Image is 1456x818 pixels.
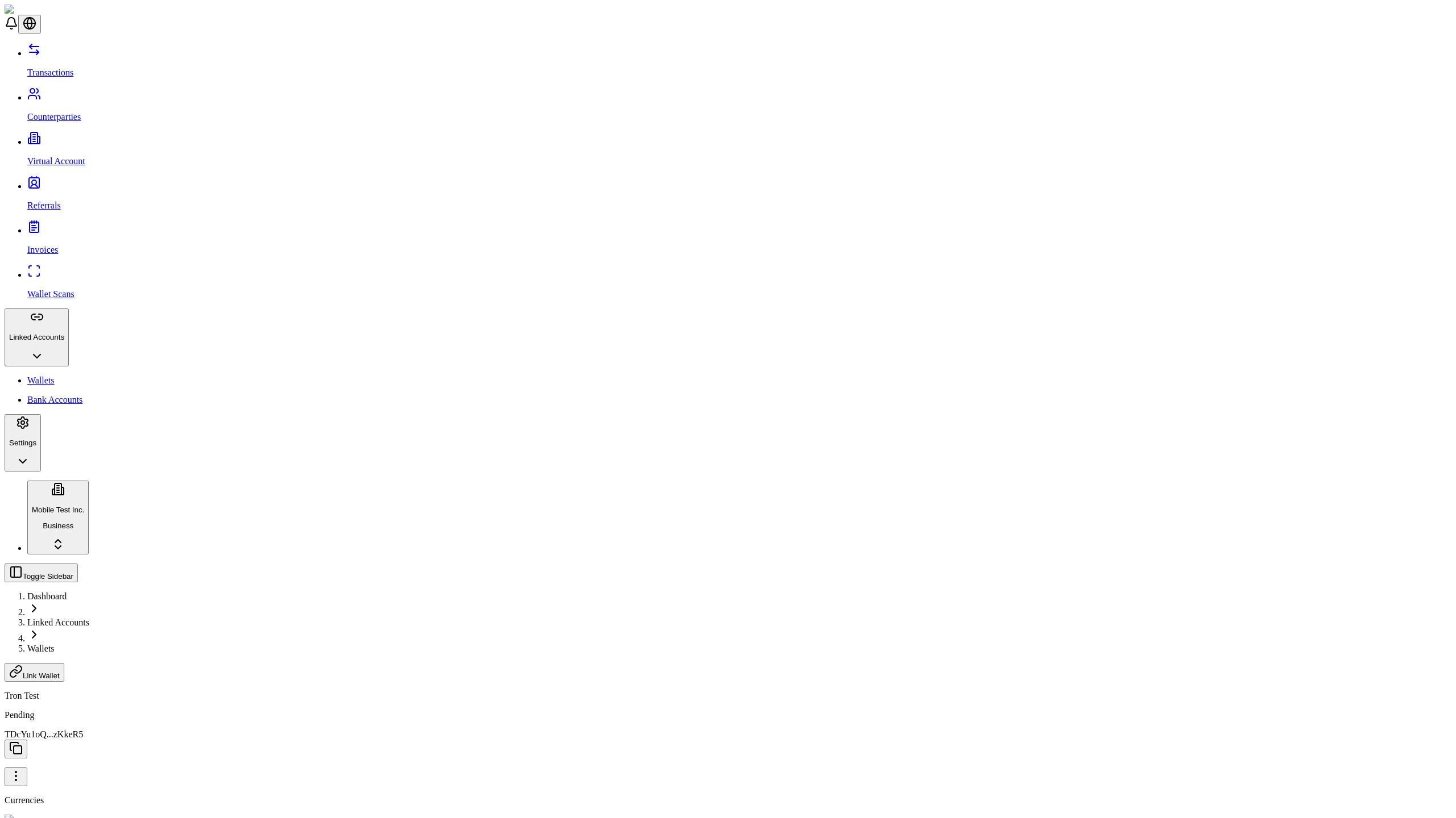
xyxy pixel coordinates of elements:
p: Referrals [27,201,1451,211]
button: Copy to clipboard [5,740,27,758]
p: Business [32,521,84,530]
button: Linked Accounts [5,308,69,366]
p: Wallet Scans [27,289,1451,299]
a: Transactions [27,48,1451,78]
button: Link Wallet [5,663,64,682]
a: Virtual Account [27,137,1451,166]
a: Counterparties [27,93,1451,122]
img: ShieldPay Logo [5,5,72,15]
p: Linked Accounts [9,333,64,341]
button: Mobile Test Inc.Business [27,481,89,554]
p: Tron Test [5,691,1451,701]
span: Toggle Sidebar [23,572,73,581]
span: Link Wallet [23,671,60,680]
a: Wallets [27,375,1451,386]
nav: breadcrumb [5,591,1451,654]
div: Pending [5,710,1451,720]
p: Virtual Account [27,156,1451,166]
a: Wallets [27,644,55,653]
button: Toggle Sidebar [5,564,78,582]
p: Settings [9,439,36,447]
p: Mobile Test Inc. [32,506,84,514]
a: Invoices [27,226,1451,255]
p: TDcYu1oQ...zKkeR5 [5,729,1451,758]
p: Currencies [5,795,1451,806]
a: Dashboard [27,591,67,601]
button: Settings [5,414,41,472]
a: Wallet Scans [27,270,1451,299]
a: Referrals [27,181,1451,211]
p: Transactions [27,68,1451,78]
p: Invoices [27,245,1451,255]
a: Linked Accounts [27,617,89,627]
p: Counterparties [27,112,1451,122]
a: Bank Accounts [27,395,1451,405]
